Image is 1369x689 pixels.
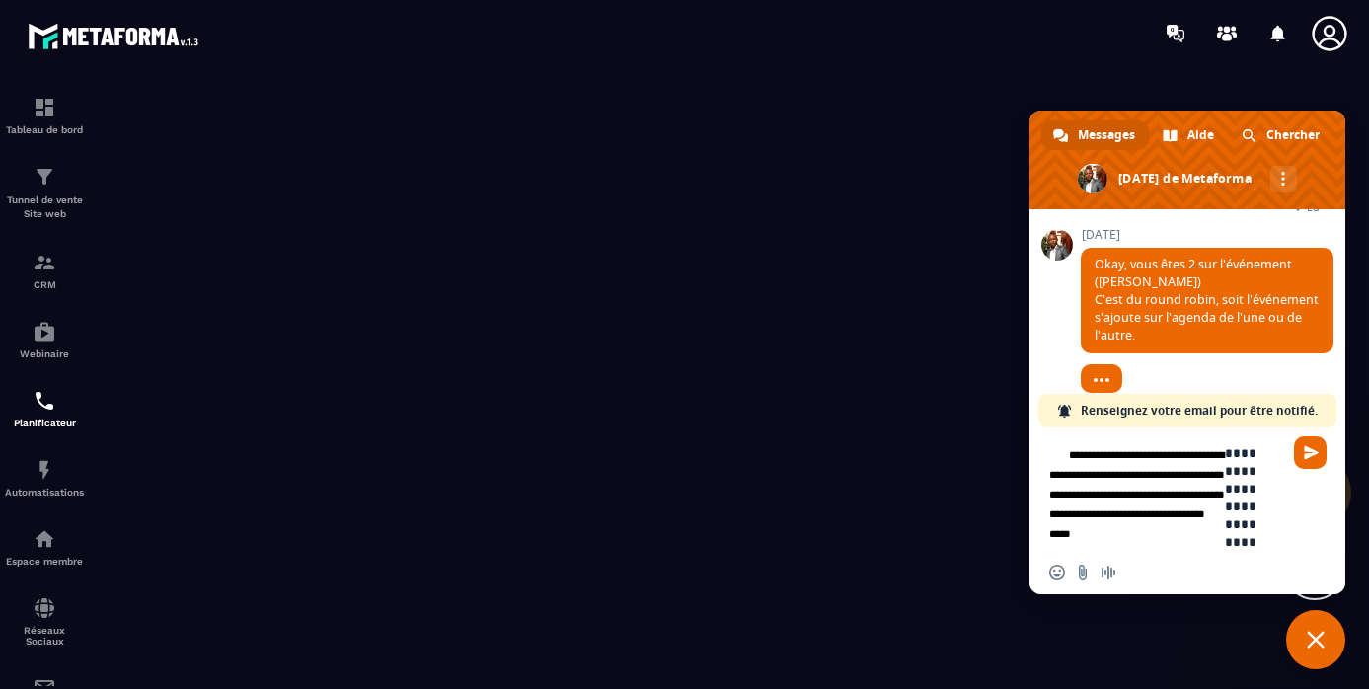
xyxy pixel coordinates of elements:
span: Message audio [1101,565,1116,580]
textarea: Entrez votre message... [1225,444,1282,551]
a: schedulerschedulerPlanificateur [5,374,84,443]
p: Tunnel de vente Site web [5,193,84,221]
a: formationformationCRM [5,236,84,305]
p: Webinaire [5,348,84,359]
p: Planificateur [5,418,84,428]
a: formationformationTableau de bord [5,81,84,150]
img: automations [33,458,56,482]
img: formation [33,96,56,119]
div: Messages [1041,120,1149,150]
p: Tableau de bord [5,124,84,135]
span: Messages [1078,120,1135,150]
span: Renseignez votre email pour être notifié. [1081,394,1318,427]
img: automations [33,320,56,344]
img: scheduler [33,389,56,413]
p: Automatisations [5,487,84,498]
p: Espace membre [5,556,84,567]
span: Okay, vous êtes 2 sur l'événement ([PERSON_NAME]) C'est du round robin, soit l'événement s'ajoute... [1095,256,1319,344]
p: CRM [5,279,84,290]
span: Aide [1187,120,1214,150]
a: social-networksocial-networkRéseaux Sociaux [5,581,84,661]
span: Envoyer [1294,436,1327,469]
div: Aide [1151,120,1228,150]
img: logo [28,18,205,54]
div: Fermer le chat [1286,610,1345,669]
img: automations [33,527,56,551]
a: formationformationTunnel de vente Site web [5,150,84,236]
img: social-network [33,596,56,620]
a: automationsautomationsAutomatisations [5,443,84,512]
span: Envoyer un fichier [1075,565,1091,580]
img: formation [33,251,56,274]
span: Insérer un emoji [1049,565,1065,580]
div: Autres canaux [1270,166,1297,192]
a: automationsautomationsWebinaire [5,305,84,374]
span: Chercher [1266,120,1320,150]
span: [DATE] [1081,228,1333,242]
div: Chercher [1230,120,1333,150]
p: Réseaux Sociaux [5,625,84,647]
img: formation [33,165,56,189]
a: automationsautomationsEspace membre [5,512,84,581]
